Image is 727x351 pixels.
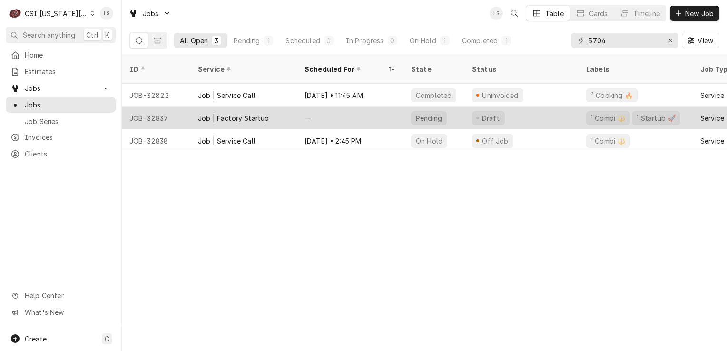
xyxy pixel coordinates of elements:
div: — [297,107,403,129]
div: Uninvoiced [481,90,520,100]
div: Service [700,113,724,123]
div: Table [545,9,564,19]
div: Job | Service Call [198,136,255,146]
div: Scheduled [285,36,320,46]
span: New Job [683,9,716,19]
span: View [696,36,715,46]
button: Search anythingCtrlK [6,27,116,43]
div: Draft [481,113,501,123]
a: Home [6,47,116,63]
div: JOB-32822 [122,84,190,107]
div: Service [700,136,724,146]
button: Erase input [663,33,678,48]
span: Ctrl [86,30,98,40]
span: Create [25,335,47,343]
span: Jobs [143,9,159,19]
div: CSI [US_STATE][GEOGRAPHIC_DATA] [25,9,88,19]
div: Service [198,64,287,74]
div: LS [490,7,503,20]
div: Labels [586,64,685,74]
div: Completed [462,36,498,46]
a: Clients [6,146,116,162]
div: On Hold [410,36,436,46]
span: Estimates [25,67,111,77]
div: CSI Kansas City's Avatar [9,7,22,20]
div: 3 [214,36,219,46]
div: Lindsay Stover's Avatar [100,7,113,20]
div: State [411,64,457,74]
div: Timeline [633,9,660,19]
a: Go to Jobs [6,80,116,96]
span: Home [25,50,111,60]
div: Lindsay Stover's Avatar [490,7,503,20]
div: ² Cooking 🔥 [590,90,634,100]
div: Job | Service Call [198,90,255,100]
div: Scheduled For [305,64,386,74]
div: ¹ Combi 🔱 [590,136,626,146]
div: ¹ Startup 🚀 [636,113,677,123]
button: View [682,33,719,48]
div: ID [129,64,181,74]
a: Estimates [6,64,116,79]
button: New Job [670,6,719,21]
div: JOB-32838 [122,129,190,152]
span: C [105,334,109,344]
div: On Hold [415,136,443,146]
span: Jobs [25,83,97,93]
div: 1 [442,36,448,46]
div: In Progress [346,36,384,46]
div: C [9,7,22,20]
a: Invoices [6,129,116,145]
div: Service [700,90,724,100]
div: Job | Factory Startup [198,113,269,123]
div: 0 [326,36,332,46]
div: 1 [503,36,509,46]
span: Invoices [25,132,111,142]
span: Clients [25,149,111,159]
div: Cards [589,9,608,19]
div: [DATE] • 2:45 PM [297,129,403,152]
div: Status [472,64,569,74]
div: ¹ Combi 🔱 [590,113,626,123]
a: Job Series [6,114,116,129]
div: LS [100,7,113,20]
button: Open search [507,6,522,21]
span: Search anything [23,30,75,40]
div: 0 [390,36,395,46]
div: 1 [265,36,271,46]
a: Jobs [6,97,116,113]
div: JOB-32837 [122,107,190,129]
div: Pending [234,36,260,46]
span: Jobs [25,100,111,110]
div: Off Job [481,136,510,146]
a: Go to Help Center [6,288,116,303]
a: Go to What's New [6,304,116,320]
span: Help Center [25,291,110,301]
div: [DATE] • 11:45 AM [297,84,403,107]
div: Completed [415,90,452,100]
span: What's New [25,307,110,317]
a: Go to Jobs [125,6,175,21]
input: Keyword search [589,33,660,48]
div: All Open [180,36,208,46]
span: Job Series [25,117,111,127]
span: K [105,30,109,40]
div: Pending [415,113,443,123]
